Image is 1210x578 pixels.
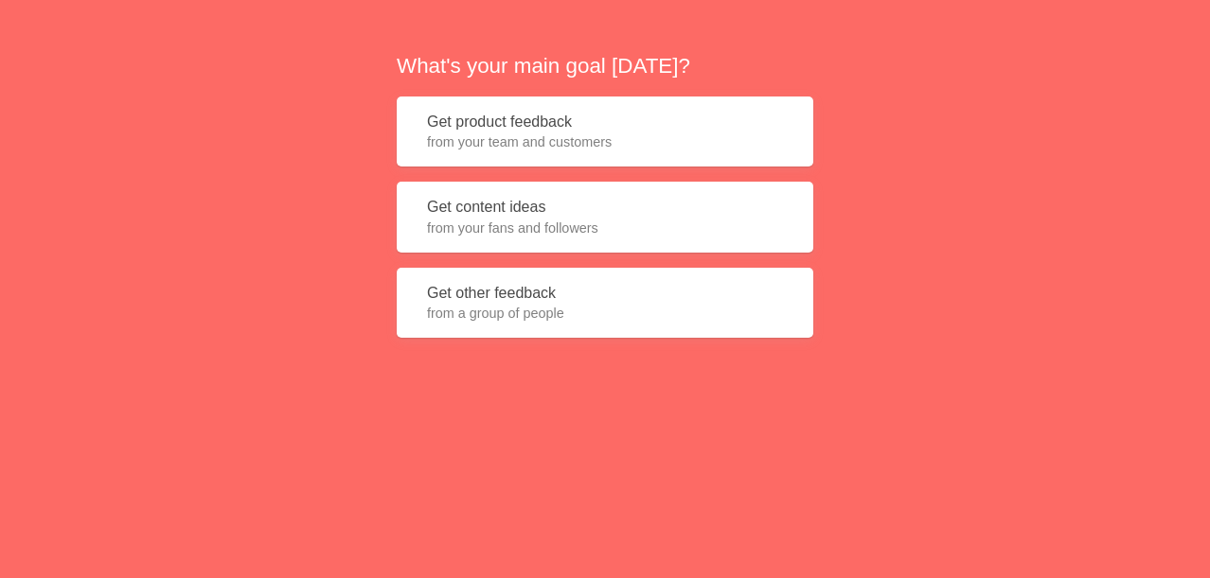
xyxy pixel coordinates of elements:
[427,132,783,151] span: from your team and customers
[397,268,813,339] button: Get other feedbackfrom a group of people
[397,182,813,253] button: Get content ideasfrom your fans and followers
[427,304,783,323] span: from a group of people
[397,51,813,80] h2: What's your main goal [DATE]?
[397,96,813,167] button: Get product feedbackfrom your team and customers
[427,219,783,237] span: from your fans and followers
